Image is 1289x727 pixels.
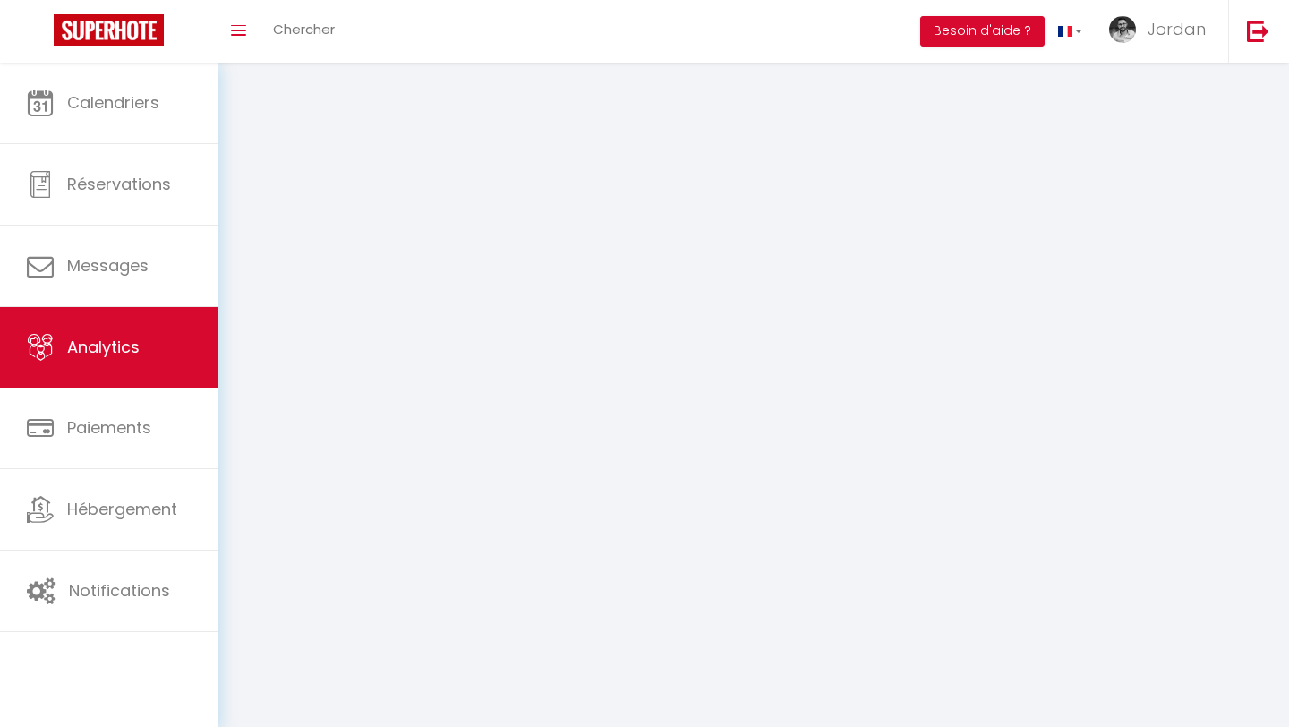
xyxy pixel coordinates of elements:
[67,173,171,195] span: Réservations
[1109,16,1136,43] img: ...
[1148,18,1206,40] span: Jordan
[67,416,151,439] span: Paiements
[67,336,140,358] span: Analytics
[1247,20,1269,42] img: logout
[920,16,1045,47] button: Besoin d'aide ?
[14,7,68,61] button: Ouvrir le widget de chat LiveChat
[69,579,170,602] span: Notifications
[67,254,149,277] span: Messages
[273,20,335,38] span: Chercher
[67,498,177,520] span: Hébergement
[67,91,159,114] span: Calendriers
[54,14,164,46] img: Super Booking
